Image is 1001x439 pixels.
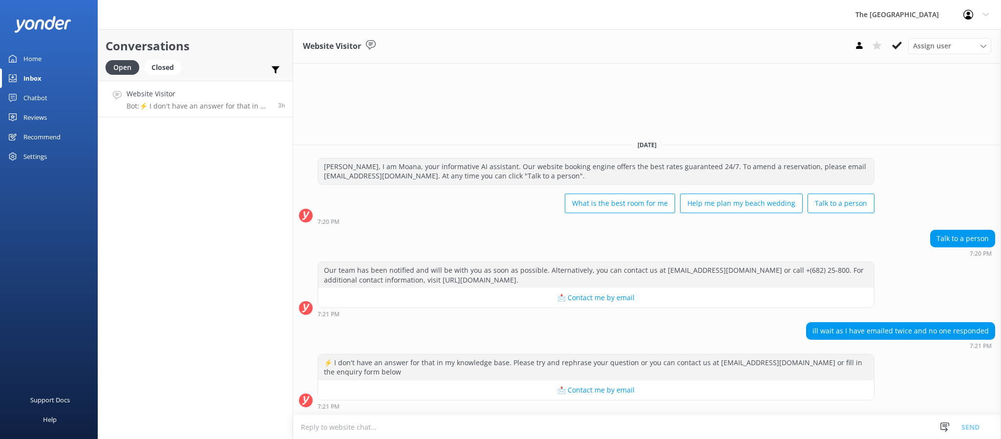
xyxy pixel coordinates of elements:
[318,218,874,225] div: 07:20pm 13-Aug-2025 (UTC -10:00) Pacific/Honolulu
[913,41,951,51] span: Assign user
[106,60,139,75] div: Open
[318,354,874,380] div: ⚡ I don't have an answer for that in my knowledge base. Please try and rephrase your question or ...
[278,101,285,110] span: 07:21pm 13-Aug-2025 (UTC -10:00) Pacific/Honolulu
[23,49,42,68] div: Home
[970,343,992,349] strong: 7:21 PM
[632,141,662,149] span: [DATE]
[318,311,340,317] strong: 7:21 PM
[318,380,874,400] button: 📩 Contact me by email
[808,194,874,213] button: Talk to a person
[98,81,293,117] a: Website VisitorBot:⚡ I don't have an answer for that in my knowledge base. Please try and rephras...
[23,68,42,88] div: Inbox
[318,219,340,225] strong: 7:20 PM
[318,310,874,317] div: 07:21pm 13-Aug-2025 (UTC -10:00) Pacific/Honolulu
[565,194,675,213] button: What is the best room for me
[30,390,70,410] div: Support Docs
[23,88,47,108] div: Chatbot
[318,404,340,410] strong: 7:21 PM
[106,37,285,55] h2: Conversations
[680,194,803,213] button: Help me plan my beach wedding
[930,250,995,257] div: 07:20pm 13-Aug-2025 (UTC -10:00) Pacific/Honolulu
[318,262,874,288] div: Our team has been notified and will be with you as soon as possible. Alternatively, you can conta...
[23,127,61,147] div: Recommend
[43,410,57,429] div: Help
[970,251,992,257] strong: 7:20 PM
[318,158,874,184] div: [PERSON_NAME], I am Moana, your informative AI assistant. Our website booking engine offers the b...
[144,62,186,72] a: Closed
[15,16,71,32] img: yonder-white-logo.png
[144,60,181,75] div: Closed
[106,62,144,72] a: Open
[23,147,47,166] div: Settings
[807,323,995,339] div: ill wait as I have emailed twice and no one responded
[318,403,874,410] div: 07:21pm 13-Aug-2025 (UTC -10:00) Pacific/Honolulu
[908,38,991,54] div: Assign User
[318,288,874,307] button: 📩 Contact me by email
[931,230,995,247] div: Talk to a person
[127,88,271,99] h4: Website Visitor
[127,102,271,110] p: Bot: ⚡ I don't have an answer for that in my knowledge base. Please try and rephrase your questio...
[806,342,995,349] div: 07:21pm 13-Aug-2025 (UTC -10:00) Pacific/Honolulu
[23,108,47,127] div: Reviews
[303,40,361,53] h3: Website Visitor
